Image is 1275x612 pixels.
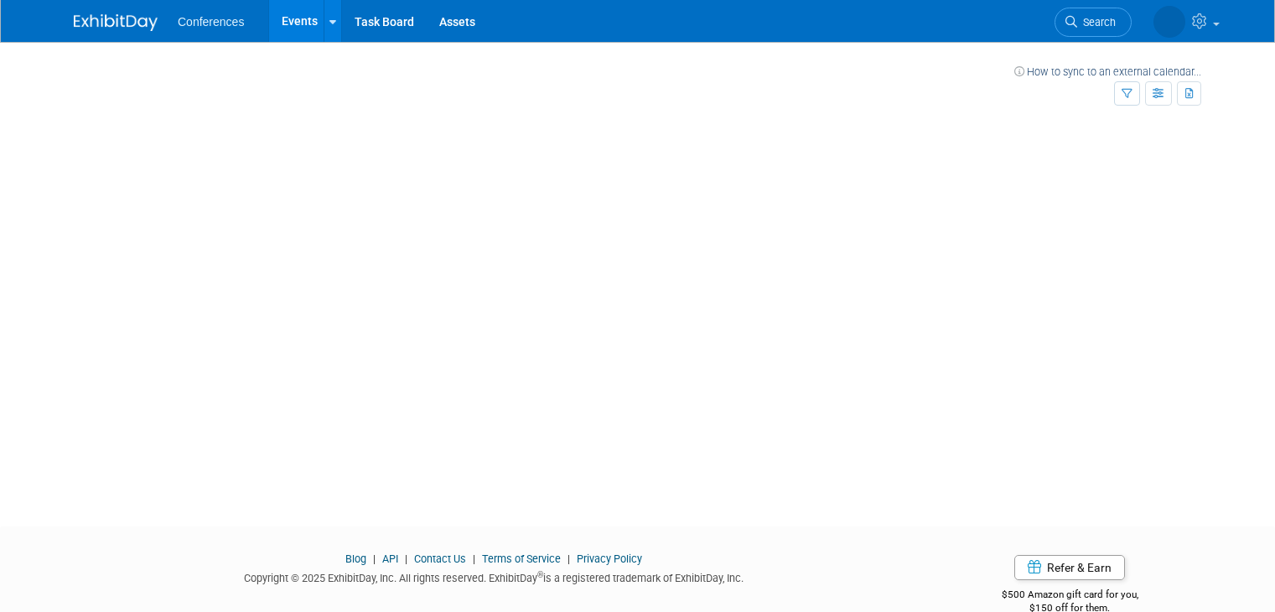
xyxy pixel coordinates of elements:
[988,8,1065,37] a: Search
[1011,16,1050,29] span: Search
[382,552,398,565] a: API
[469,552,479,565] span: |
[1087,9,1185,28] img: Sara Magnuson
[563,552,574,565] span: |
[1014,555,1125,580] a: Refer & Earn
[345,552,366,565] a: Blog
[577,552,642,565] a: Privacy Policy
[401,552,412,565] span: |
[74,567,913,586] div: Copyright © 2025 ExhibitDay, Inc. All rights reserved. ExhibitDay is a registered trademark of Ex...
[482,552,561,565] a: Terms of Service
[537,570,543,579] sup: ®
[178,15,244,29] span: Conferences
[74,14,158,31] img: ExhibitDay
[1014,65,1201,78] a: How to sync to an external calendar...
[414,552,466,565] a: Contact Us
[369,552,380,565] span: |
